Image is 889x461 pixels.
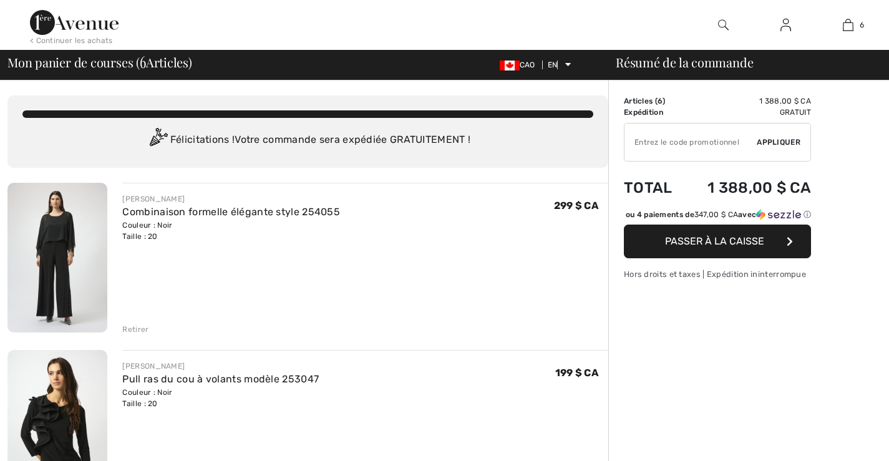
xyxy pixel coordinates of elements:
img: Combinaison formelle élégante style 254055 [7,183,107,332]
font: EN [548,61,558,69]
font: Passer à la caisse [665,235,764,247]
span: 347,00 $ CA [694,210,738,219]
font: [PERSON_NAME] [122,195,185,203]
font: Total [624,179,673,197]
img: Mon sac [843,17,853,32]
div: ou 4 paiements de347,00 $ CAavecSezzle Cliquez pour en savoir plus sur Sezzle [624,209,811,225]
a: Pull ras du cou à volants modèle 253047 [122,373,319,385]
div: ou 4 paiements de avec [626,209,811,220]
font: Félicitations ! [170,133,235,145]
font: CAO [520,61,535,69]
font: Hors droits et taxes | Expédition ininterrompue [624,269,806,279]
font: Votre commande sera expédiée GRATUITEMENT ! [235,133,470,145]
font: Articles ( [624,97,658,105]
font: 299 $ CA [554,200,598,211]
input: Code promotionnel [624,124,757,161]
font: Retirer [122,325,148,334]
font: 6 [140,50,146,72]
font: Articles) [146,54,192,70]
font: Mon panier de courses ( [7,54,140,70]
font: Appliquer [757,138,800,147]
img: rechercher sur le site [718,17,729,32]
font: 1 388,00 $ CA [759,97,811,105]
font: Gratuit [780,108,811,117]
img: 1ère Avenue [30,10,119,35]
font: Taille : 20 [122,232,157,241]
font: Expédition [624,108,663,117]
font: 6 [658,97,663,105]
font: Couleur : Noir [122,388,172,397]
font: 6 [860,21,864,29]
a: 6 [817,17,878,32]
font: Couleur : Noir [122,221,172,230]
img: Dollar canadien [500,61,520,70]
font: Taille : 20 [122,399,157,408]
font: Résumé de la commande [616,54,753,70]
a: Se connecter [770,17,801,33]
img: Mes informations [780,17,791,32]
font: [PERSON_NAME] [122,362,185,371]
button: Passer à la caisse [624,225,811,258]
a: Combinaison formelle élégante style 254055 [122,206,340,218]
img: Congratulation2.svg [145,128,170,153]
font: ) [663,97,665,105]
font: 1 388,00 $ CA [707,179,811,197]
font: 199 $ CA [555,367,598,379]
font: < Continuer les achats [30,36,113,45]
img: Sezzle [756,209,801,220]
